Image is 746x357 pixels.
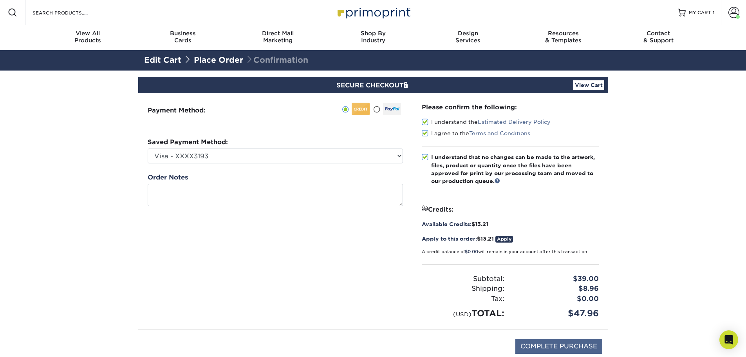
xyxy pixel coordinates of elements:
[713,10,715,15] span: 1
[40,30,135,44] div: Products
[422,236,477,242] span: Apply to this order:
[422,220,599,228] div: $13.21
[510,274,605,284] div: $39.00
[144,55,181,65] a: Edit Cart
[422,103,599,112] div: Please confirm the following:
[135,30,230,44] div: Cards
[421,25,516,50] a: DesignServices
[416,294,510,304] div: Tax:
[515,339,602,354] input: COMPLETE PURCHASE
[230,25,325,50] a: Direct MailMarketing
[422,221,471,227] span: Available Credits:
[32,8,108,17] input: SEARCH PRODUCTS.....
[416,274,510,284] div: Subtotal:
[465,249,478,254] span: $0.00
[516,25,611,50] a: Resources& Templates
[135,25,230,50] a: BusinessCards
[194,55,243,65] a: Place Order
[421,30,516,37] span: Design
[510,294,605,304] div: $0.00
[573,80,604,90] a: View Cart
[422,129,530,137] label: I agree to the
[510,284,605,294] div: $8.96
[421,30,516,44] div: Services
[135,30,230,37] span: Business
[40,30,135,37] span: View All
[453,311,471,317] small: (USD)
[422,205,599,214] div: Credits:
[336,82,410,89] span: SECURE CHECKOUT
[611,30,706,44] div: & Support
[422,118,551,126] label: I understand the
[230,30,325,37] span: Direct Mail
[148,138,228,147] label: Saved Payment Method:
[689,9,711,16] span: MY CART
[148,107,225,114] h3: Payment Method:
[431,153,599,185] div: I understand that no changes can be made to the artwork, files, product or quantity once the file...
[516,30,611,37] span: Resources
[516,30,611,44] div: & Templates
[719,330,738,349] div: Open Intercom Messenger
[510,307,605,320] div: $47.96
[246,55,308,65] span: Confirmation
[325,30,421,37] span: Shop By
[148,173,188,182] label: Order Notes
[416,307,510,320] div: TOTAL:
[611,25,706,50] a: Contact& Support
[325,30,421,44] div: Industry
[334,4,412,21] img: Primoprint
[611,30,706,37] span: Contact
[495,236,513,243] a: Apply
[478,119,551,125] a: Estimated Delivery Policy
[325,25,421,50] a: Shop ByIndustry
[40,25,135,50] a: View AllProducts
[2,333,67,354] iframe: Google Customer Reviews
[230,30,325,44] div: Marketing
[416,284,510,294] div: Shipping:
[422,249,588,254] small: A credit balance of will remain in your account after this transaction.
[422,235,599,243] div: $13.21
[469,130,530,136] a: Terms and Conditions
